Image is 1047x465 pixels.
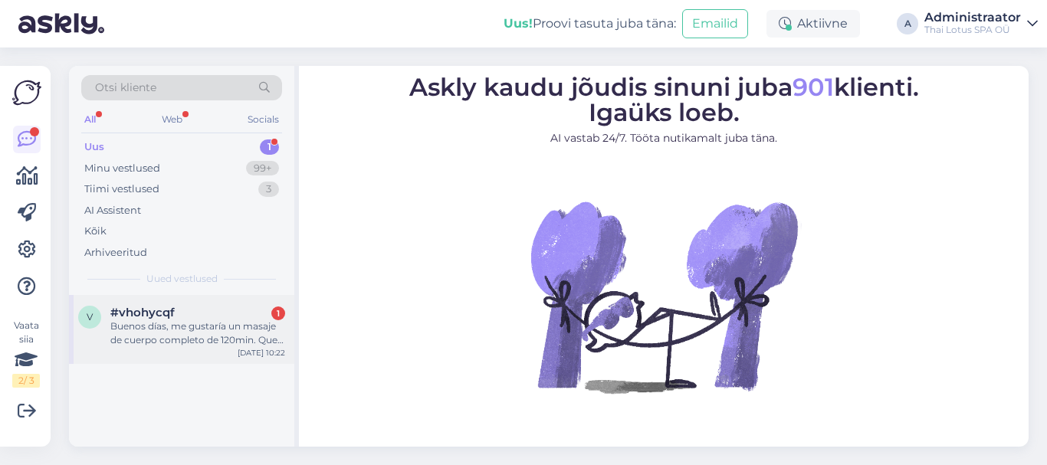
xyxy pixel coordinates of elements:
div: 99+ [246,161,279,176]
span: Otsi kliente [95,80,156,96]
div: 2 / 3 [12,374,40,388]
div: Arhiveeritud [84,245,147,260]
span: Uued vestlused [146,272,218,286]
div: Minu vestlused [84,161,160,176]
div: Kõik [84,224,107,239]
b: Uus! [504,16,533,31]
div: Buenos días, me gustaría un masaje de cuerpo completo de 120min. Que masaje me recomiendan? [110,319,285,347]
div: Aktiivne [766,10,860,38]
span: v [87,311,93,323]
span: 901 [793,72,834,102]
div: Administraator [924,11,1021,24]
div: Proovi tasuta juba täna: [504,15,676,33]
div: AI Assistent [84,203,141,218]
div: Uus [84,139,104,155]
div: 3 [258,182,279,197]
a: AdministraatorThai Lotus SPA OÜ [924,11,1038,36]
span: #vhohycqf [110,306,175,319]
div: Thai Lotus SPA OÜ [924,24,1021,36]
div: Tiimi vestlused [84,182,159,197]
button: Emailid [682,9,748,38]
div: Socials [245,110,282,129]
div: 1 [260,139,279,155]
span: Askly kaudu jõudis sinuni juba klienti. Igaüks loeb. [409,72,919,127]
p: AI vastab 24/7. Tööta nutikamalt juba täna. [409,130,919,146]
img: Askly Logo [12,78,41,107]
div: Web [159,110,185,129]
div: Vaata siia [12,319,40,388]
div: A [897,13,918,34]
img: No Chat active [526,159,802,434]
div: [DATE] 10:22 [238,347,285,359]
div: All [81,110,99,129]
div: 1 [271,306,285,320]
